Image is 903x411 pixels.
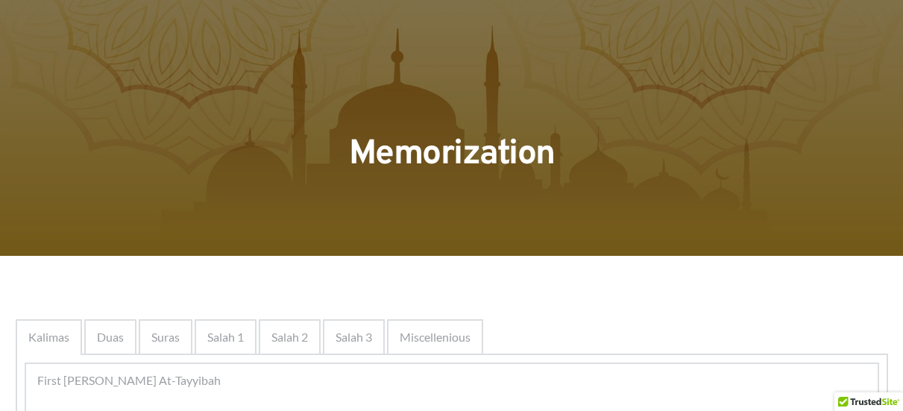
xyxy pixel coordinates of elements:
span: Duas [97,328,124,346]
span: Salah 1 [207,328,244,346]
span: First [PERSON_NAME] At-Tayyibah [37,371,221,389]
span: Salah 2 [271,328,308,346]
span: Kalimas [28,328,69,346]
span: Miscellenious [400,328,471,346]
span: Suras [151,328,180,346]
span: Salah 3 [336,328,372,346]
span: Memorization [349,133,555,177]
